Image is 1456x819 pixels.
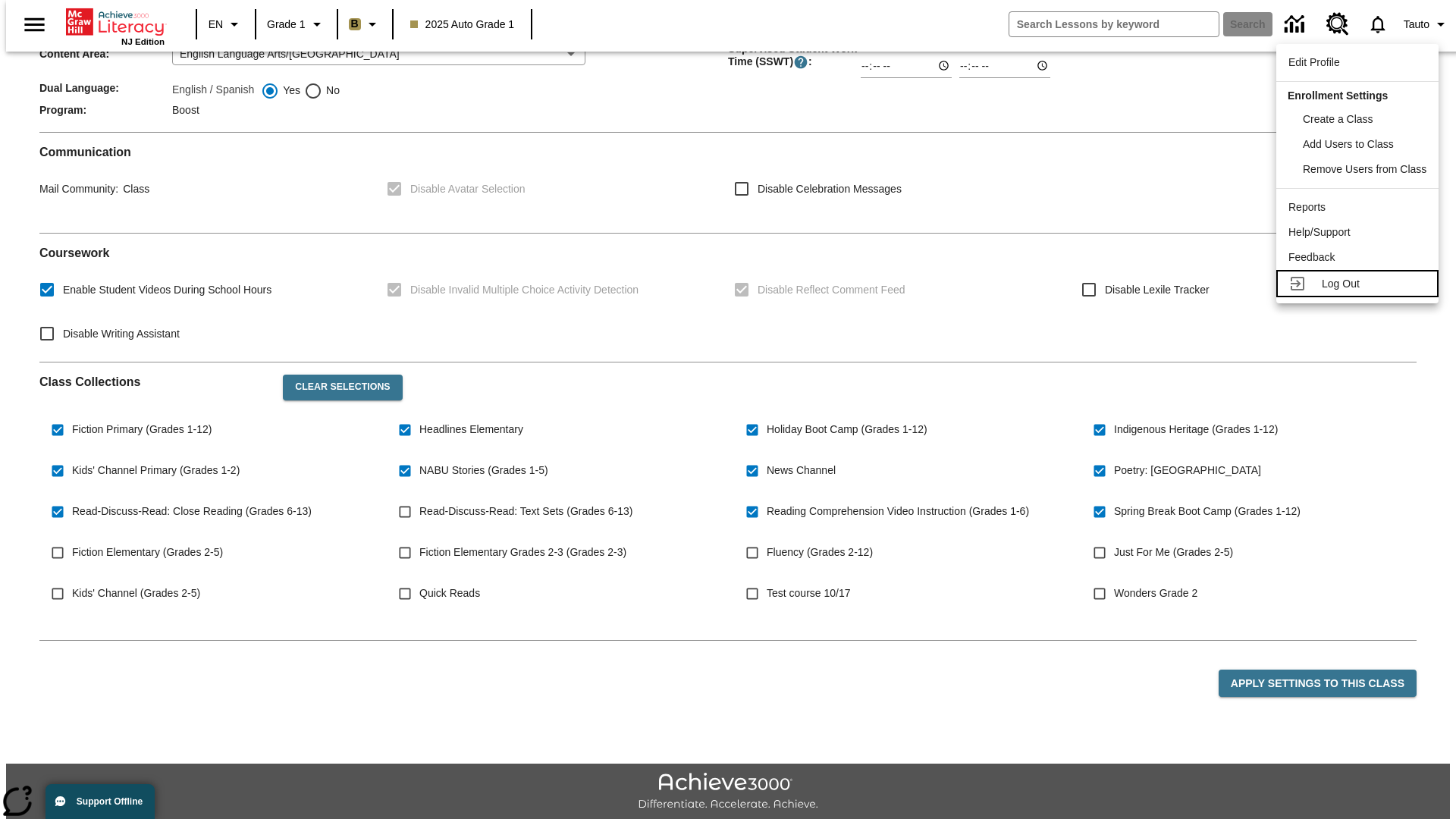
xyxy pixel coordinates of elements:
[1288,89,1388,102] span: Enrollment Settings
[1322,278,1360,290] span: Log Out
[1288,201,1326,213] span: Reports
[1303,138,1394,150] span: Add Users to Class
[1288,56,1340,68] span: Edit Profile
[1303,113,1373,125] span: Create a Class
[1303,163,1426,175] span: Remove Users from Class
[1288,251,1335,263] span: Feedback
[1288,226,1351,238] span: Help/Support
